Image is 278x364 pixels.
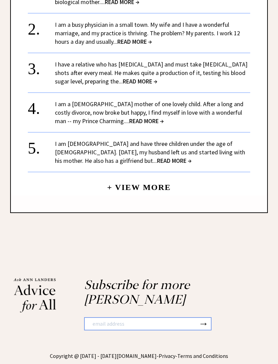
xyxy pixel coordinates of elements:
[129,117,164,125] span: READ MORE →
[85,318,198,330] input: email address
[117,38,152,45] span: READ MORE →
[28,100,55,112] div: 4.
[107,177,171,192] a: + View More
[55,60,247,85] a: I have a relative who has [MEDICAL_DATA] and must take [MEDICAL_DATA] shots after every meal. He ...
[64,277,264,352] div: Subscribe for more [PERSON_NAME]
[198,318,209,329] button: →
[123,77,157,85] span: READ MORE →
[55,100,243,125] a: I am a [DEMOGRAPHIC_DATA] mother of one lovely child. After a long and costly divorce, now broke ...
[28,139,55,152] div: 5.
[159,352,175,359] a: Privacy
[177,352,228,359] a: Terms and Conditions
[55,140,245,165] a: I am [DEMOGRAPHIC_DATA] and have three children under the age of [DEMOGRAPHIC_DATA]. [DATE], my h...
[117,352,157,359] a: [DOMAIN_NAME]
[157,157,192,165] span: READ MORE →
[55,21,240,45] a: I am a busy physician in a small town. My wife and I have a wonderful marriage, and my practice i...
[28,20,55,33] div: 2.
[14,277,56,313] img: Ann%20Landers%20footer%20logo_small.png
[28,60,55,73] div: 3.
